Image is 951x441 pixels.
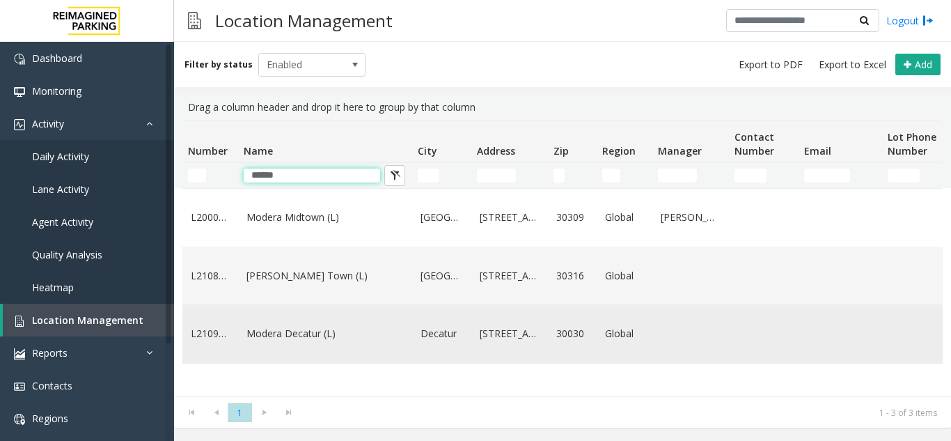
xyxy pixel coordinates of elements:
button: Export to PDF [733,55,808,75]
span: Location Management [32,314,143,327]
span: Manager [658,144,702,157]
a: Decatur [421,326,463,341]
img: logout [922,13,934,28]
td: Email Filter [799,163,882,188]
h3: Location Management [208,3,400,38]
a: Modera Decatur (L) [246,326,404,341]
a: Modera Midtown (L) [246,210,404,225]
span: Name [244,144,273,157]
img: 'icon' [14,86,25,98]
a: Global [605,268,644,284]
span: Daily Activity [32,150,89,163]
td: City Filter [412,163,471,188]
a: Logout [886,13,934,28]
input: Address Filter [477,169,516,183]
img: 'icon' [14,54,25,65]
button: Add [895,54,941,76]
a: [STREET_ADDRESS] [480,210,540,225]
span: City [418,144,437,157]
span: Number [188,144,228,157]
input: Lot Phone Number Filter [888,169,920,183]
input: Zip Filter [553,169,565,183]
a: L21093900 [191,326,230,341]
a: Global [605,210,644,225]
button: Export to Excel [813,55,892,75]
span: Region [602,144,636,157]
img: 'icon' [14,348,25,359]
td: Number Filter [182,163,238,188]
span: Zip [553,144,569,157]
span: Export to PDF [739,58,803,72]
span: Contacts [32,379,72,392]
div: Data table [174,121,951,396]
img: 'icon' [14,414,25,425]
span: Enabled [259,54,344,76]
span: Contact Number [734,130,774,157]
td: Address Filter [471,163,548,188]
span: Regions [32,412,68,425]
span: Address [477,144,515,157]
img: 'icon' [14,381,25,392]
span: Add [915,58,932,71]
input: Number Filter [188,169,206,183]
td: Contact Number Filter [729,163,799,188]
span: Monitoring [32,84,81,98]
input: Manager Filter [658,169,697,183]
a: [PERSON_NAME] Town (L) [246,268,404,284]
span: Activity [32,117,64,130]
td: Zip Filter [548,163,597,188]
a: [GEOGRAPHIC_DATA] [421,268,463,284]
a: 30309 [556,210,588,225]
span: Reports [32,346,68,359]
button: Clear [384,165,405,186]
span: Export to Excel [819,58,886,72]
span: Lot Phone Number [888,130,936,157]
input: Email Filter [804,169,850,183]
a: [STREET_ADDRESS] [480,326,540,341]
span: Heatmap [32,281,74,294]
a: [PERSON_NAME] [661,210,721,225]
span: Page 1 [228,403,252,422]
a: L20000500 [191,210,230,225]
input: Name Filter [244,169,380,183]
label: Filter by status [184,59,253,71]
a: [GEOGRAPHIC_DATA] [421,210,463,225]
div: Drag a column header and drop it here to group by that column [182,94,943,121]
a: L21088000 [191,268,230,284]
span: Email [804,144,831,157]
input: Region Filter [602,169,620,183]
a: Location Management [3,304,174,336]
input: City Filter [418,169,439,183]
a: [STREET_ADDRESS] [480,268,540,284]
a: 30030 [556,326,588,341]
span: Quality Analysis [32,248,102,261]
td: Manager Filter [652,163,729,188]
td: Region Filter [597,163,652,188]
kendo-pager-info: 1 - 3 of 3 items [309,407,937,419]
a: 30316 [556,268,588,284]
span: Lane Activity [32,183,89,196]
span: Agent Activity [32,215,93,229]
td: Name Filter [238,163,412,188]
span: Dashboard [32,52,82,65]
img: 'icon' [14,316,25,327]
img: 'icon' [14,119,25,130]
a: Global [605,326,644,341]
img: pageIcon [188,3,201,38]
input: Contact Number Filter [734,169,767,183]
